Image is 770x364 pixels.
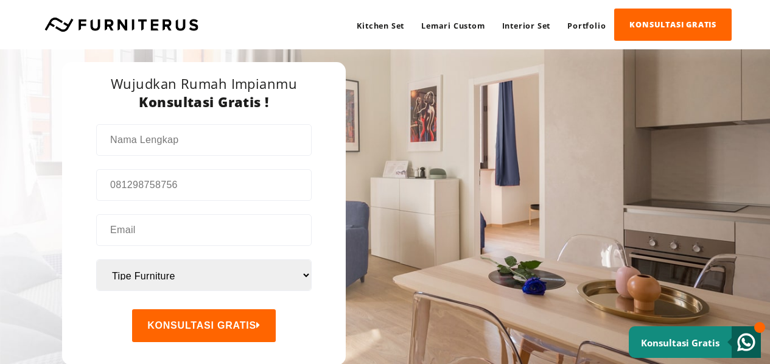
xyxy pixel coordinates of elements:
input: Email [97,215,310,245]
small: Konsultasi Gratis [641,337,719,349]
input: Nama Lengkap [97,125,310,155]
button: KONSULTASI GRATIS [132,309,276,342]
a: Lemari Custom [413,9,493,42]
a: KONSULTASI GRATIS [614,9,732,41]
a: Portfolio [559,9,614,42]
a: Kitchen Set [348,9,413,42]
input: 081298758756 [97,170,310,200]
h3: Konsultasi Gratis ! [96,93,312,111]
a: Konsultasi Gratis [629,326,761,358]
h3: Wujudkan Rumah Impianmu [96,74,312,93]
a: Interior Set [494,9,559,42]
